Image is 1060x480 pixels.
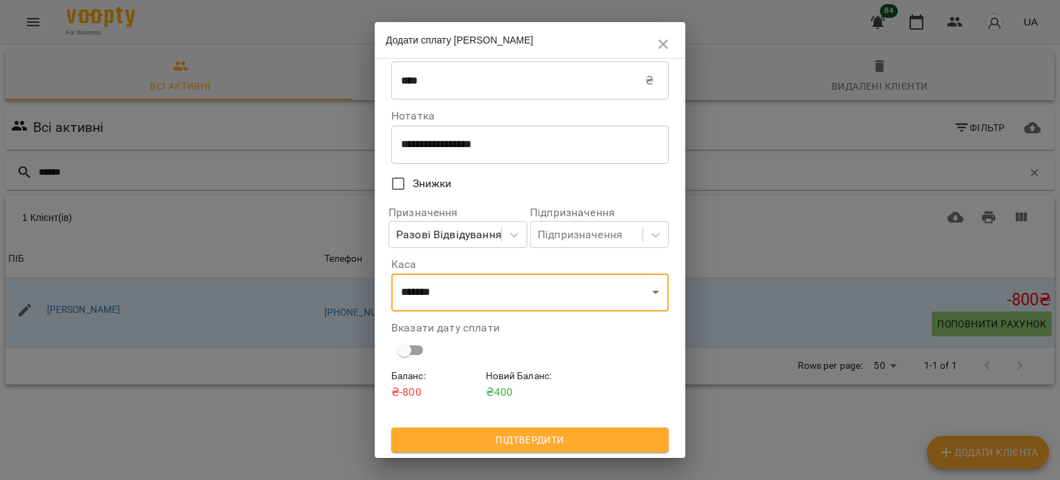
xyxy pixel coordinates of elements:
[391,323,669,334] label: Вказати дату сплати
[389,207,527,218] label: Призначення
[396,227,502,243] div: Разові Відвідування
[413,175,452,192] span: Знижки
[391,384,480,401] p: ₴ -800
[402,432,658,448] span: Підтвердити
[386,35,533,46] span: Додати сплату [PERSON_NAME]
[391,259,669,270] label: Каса
[530,207,669,218] label: Підпризначення
[538,227,622,243] div: Підпризначення
[645,73,654,89] p: ₴
[486,369,575,384] h6: Новий Баланс :
[391,369,480,384] h6: Баланс :
[391,111,669,122] label: Нотатка
[391,428,669,452] button: Підтвердити
[486,384,575,401] p: ₴ 400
